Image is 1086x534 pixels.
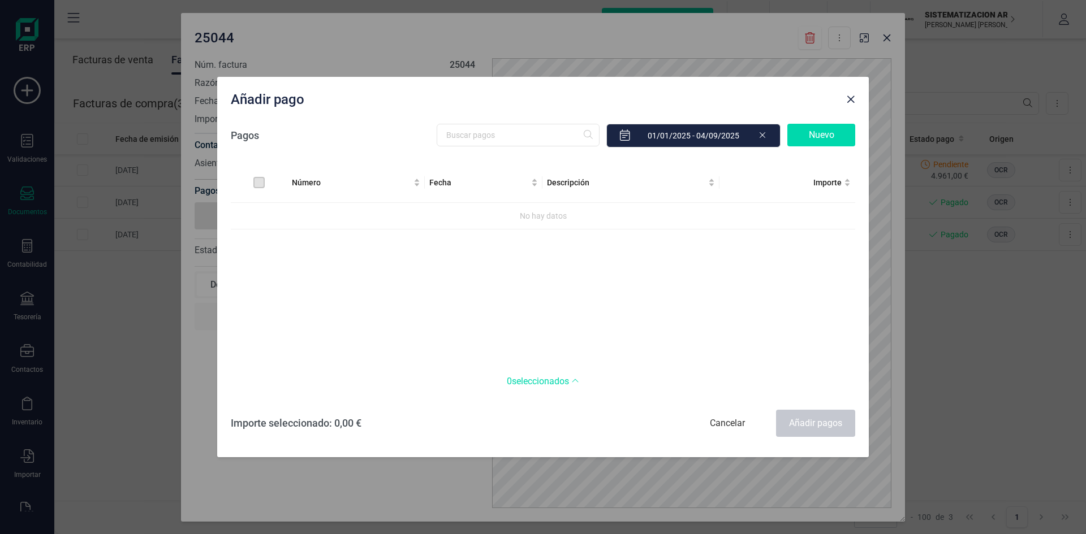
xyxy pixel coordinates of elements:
span: Número [292,176,411,189]
input: Buscar pagos [437,124,600,146]
button: Close [842,90,860,108]
div: Nuevo [787,124,855,146]
span: Fecha [429,176,529,189]
div: Añadir pago [226,86,842,108]
div: Ver los seleccionados [231,362,855,396]
input: 01/01/2025 - 04/09/2025 [606,124,781,147]
span: 0 seleccionados [507,375,579,388]
span: Descripción [547,176,706,189]
span: Importe seleccionado: 0,00 € [231,415,361,431]
div: No hay datos [235,210,851,222]
div: Añadir pagos [776,410,855,437]
span: Importe [724,176,842,189]
p: Pagos [231,128,259,144]
div: Cancelar [688,410,767,437]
